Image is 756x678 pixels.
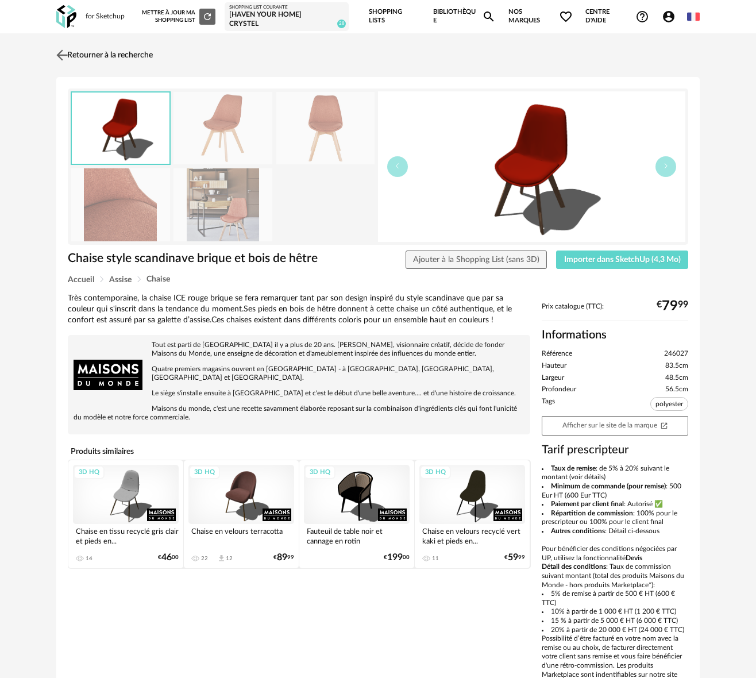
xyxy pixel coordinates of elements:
[387,554,403,561] span: 199
[551,465,596,472] b: Taux de remise
[201,555,208,562] div: 22
[542,590,688,607] li: 5% de remise à partir de 500 € HT (600 € TTC)
[217,554,226,563] span: Download icon
[378,91,685,242] img: thumbnail.png
[626,554,642,561] b: Devis
[551,527,605,534] b: Autres conditions
[432,555,439,562] div: 11
[551,500,624,507] b: Paiement par client final
[542,385,576,394] span: Profondeur
[662,10,681,24] span: Account Circle icon
[542,397,555,413] span: Tags
[635,10,649,24] span: Help Circle Outline icon
[229,10,344,28] div: [Haven your Home] Crystel
[406,251,547,269] button: Ajouter à la Shopping List (sans 3D)
[415,460,530,569] a: 3D HQ Chaise en velours recyclé vert kaki et pieds en... 11 €5999
[482,10,496,24] span: Magnify icon
[420,465,451,480] div: 3D HQ
[542,617,688,626] li: 15 % à partir de 5 000 € HT (6 000 € TTC)
[660,421,668,429] span: Open In New icon
[68,444,530,460] h4: Produits similaires
[73,524,179,547] div: Chaise en tissu recyclé gris clair et pieds en...
[542,482,688,500] li: : 500 Eur HT (600 Eur TTC)
[542,302,688,321] div: Prix catalogue (TTC):
[542,500,688,509] li: : Autorisé ✅
[229,5,344,29] a: Shopping List courante [Haven your Home] Crystel 28
[551,510,633,517] b: Répartition de commission
[542,442,688,457] h3: Tarif prescripteur
[188,524,294,547] div: Chaise en velours terracotta
[72,93,169,164] img: thumbnail.png
[564,256,681,264] span: Importer dans SketchUp (4,3 Mo)
[158,554,179,561] div: € 00
[142,9,215,25] div: Mettre à jour ma Shopping List
[146,275,170,283] span: Chaise
[384,554,410,561] div: € 00
[277,554,287,561] span: 89
[542,373,564,383] span: Largeur
[337,20,346,28] span: 28
[74,365,524,382] p: Quatre premiers magasins ouvrent en [GEOGRAPHIC_DATA] - à [GEOGRAPHIC_DATA], [GEOGRAPHIC_DATA], [...
[664,349,688,359] span: 246027
[161,554,172,561] span: 46
[304,465,335,480] div: 3D HQ
[173,168,272,241] img: chaise-style-scandinave-brique-et-bois-de-hetre-1000-3-27-246027_2.jpg
[86,555,92,562] div: 14
[53,43,153,68] a: Retourner à la recherche
[662,302,678,310] span: 79
[413,256,539,264] span: Ajouter à la Shopping List (sans 3D)
[74,389,524,398] p: Le siège s'installe ensuite à [GEOGRAPHIC_DATA] et c'est le début d'une belle aventure.... et d'u...
[504,554,525,561] div: € 99
[551,483,666,490] b: Minimum de commande (pour remise)
[542,607,688,617] li: 10% à partir de 1 000 € HT (1 200 € TTC)
[585,8,649,25] span: Centre d'aideHelp Circle Outline icon
[74,341,142,410] img: brand logo
[74,465,105,480] div: 3D HQ
[54,47,71,63] img: svg+xml;base64,PHN2ZyB3aWR0aD0iMjQiIGhlaWdodD0iMjQiIHZpZXdCb3g9IjAgMCAyNCAyNCIgZmlsbD0ibm9uZSIgeG...
[542,349,572,359] span: Référence
[650,397,688,411] span: polyester
[184,460,299,569] a: 3D HQ Chaise en velours terracotta 22 Download icon 12 €8999
[226,555,233,562] div: 12
[419,524,525,547] div: Chaise en velours recyclé vert kaki et pieds en...
[229,5,344,10] div: Shopping List courante
[56,5,76,29] img: OXP
[556,251,688,269] button: Importer dans SketchUp (4,3 Mo)
[299,460,414,569] a: 3D HQ Fauteuil de table noir et cannage en rotin €19900
[542,527,688,536] li: : Détail ci-dessous
[173,92,272,165] img: chaise-style-scandinave-brique-et-bois-de-hetre-1000-3-27-246027_1.jpg
[662,10,676,24] span: Account Circle icon
[542,416,688,436] a: Afficher sur le site de la marqueOpen In New icon
[687,10,700,23] img: fr
[68,460,183,569] a: 3D HQ Chaise en tissu recyclé gris clair et pieds en... 14 €4600
[68,251,319,266] h1: Chaise style scandinave brique et bois de hêtre
[68,275,688,284] div: Breadcrumb
[74,341,524,358] p: Tout est parti de [GEOGRAPHIC_DATA] il y a plus de 20 ans. [PERSON_NAME], visionnaire créatif, dé...
[542,464,688,482] li: : de 5% à 20% suivant le montant (voir détails)
[304,524,410,547] div: Fauteuil de table noir et cannage en rotin
[665,361,688,371] span: 83.5cm
[665,373,688,383] span: 48.5cm
[276,92,375,165] img: chaise-style-scandinave-brique-et-bois-de-hetre-1000-3-27-246027_4.jpg
[665,385,688,394] span: 56.5cm
[508,554,518,561] span: 59
[657,302,688,310] div: € 99
[68,276,94,284] span: Accueil
[542,509,688,527] li: : 100% pour le prescripteur ou 100% pour le client final
[273,554,294,561] div: € 99
[189,465,220,480] div: 3D HQ
[542,328,688,342] h2: Informations
[202,13,213,19] span: Refresh icon
[68,293,530,326] div: Très contemporaine, la chaise ICE rouge brique se fera remarquer tant par son design inspiré du s...
[559,10,573,24] span: Heart Outline icon
[74,405,524,422] p: Maisons du monde, c'est une recette savamment élaborée reposant sur la combinaison d'ingrédients ...
[109,276,132,284] span: Assise
[542,563,606,570] b: Détail des conditions
[71,168,170,241] img: chaise-style-scandinave-brique-et-bois-de-hetre-1000-3-27-246027_5.jpg
[542,361,566,371] span: Hauteur
[86,12,125,21] div: for Sketchup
